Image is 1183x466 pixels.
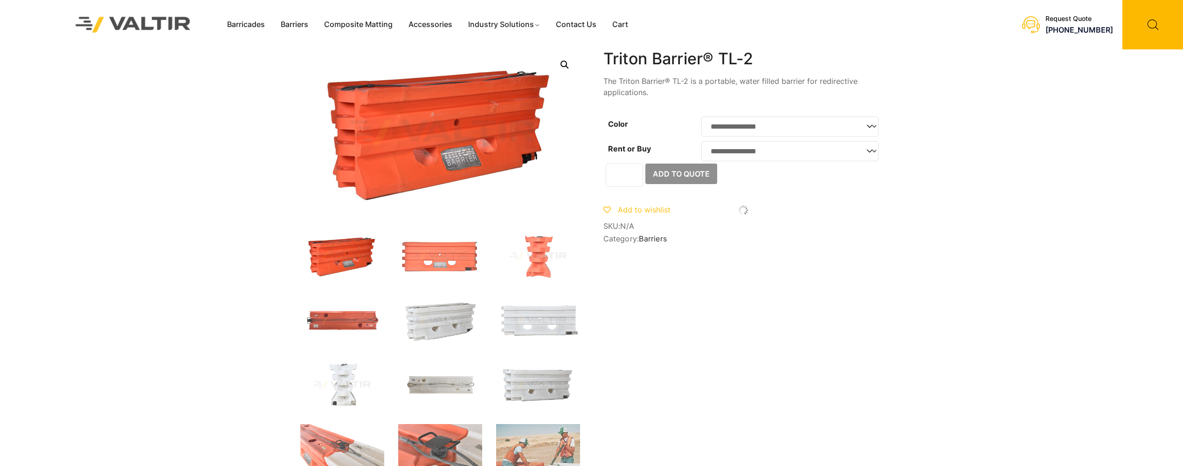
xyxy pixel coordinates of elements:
[603,222,883,231] span: SKU:
[398,295,482,346] img: Triton_Nat_3Q.jpg
[300,231,384,281] img: Triton_Org_3Q.jpg
[603,234,883,243] span: Category:
[603,75,883,98] p: The Triton Barrier® TL-2 is a portable, water filled barrier for redirective applications.
[300,360,384,410] img: Triton_Nat_Side.jpg
[645,164,717,184] button: Add to Quote
[63,5,203,44] img: Valtir Rentals
[496,231,580,281] img: Triton_Org_End.jpg
[496,360,580,410] img: Triton_Nat_x1.jpg
[548,18,604,32] a: Contact Us
[606,164,643,187] input: Product quantity
[316,18,401,32] a: Composite Matting
[639,234,667,243] a: Barriers
[300,295,384,346] img: Triton_Org_Top.jpg
[496,295,580,346] img: Triton_Nat_Front.jpg
[603,49,883,69] h1: Triton Barrier® TL-2
[608,119,628,129] label: Color
[398,231,482,281] img: Triton_Org_Front.jpg
[219,18,273,32] a: Barricades
[401,18,460,32] a: Accessories
[620,221,634,231] span: N/A
[608,144,651,153] label: Rent or Buy
[1045,25,1113,34] a: [PHONE_NUMBER]
[460,18,548,32] a: Industry Solutions
[273,18,316,32] a: Barriers
[604,18,636,32] a: Cart
[398,360,482,410] img: Triton_Nat_Top.jpg
[1045,15,1113,23] div: Request Quote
